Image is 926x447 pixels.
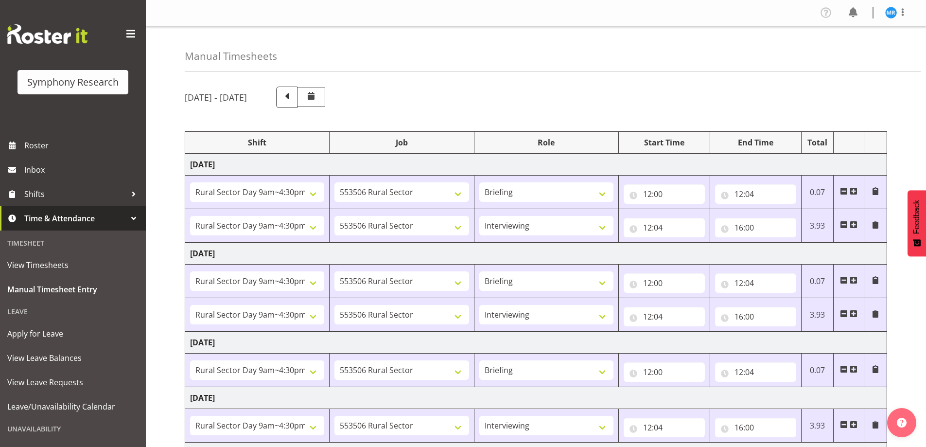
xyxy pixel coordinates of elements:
div: Leave [2,302,143,322]
img: michael-robinson11856.jpg [885,7,897,18]
span: View Leave Balances [7,351,139,365]
span: View Timesheets [7,258,139,272]
div: Job [334,137,469,148]
input: Click to select... [624,418,705,437]
input: Click to select... [715,307,796,326]
div: End Time [715,137,796,148]
input: Click to select... [715,362,796,382]
span: Roster [24,138,141,153]
div: Total [806,137,829,148]
div: Start Time [624,137,705,148]
span: Inbox [24,162,141,177]
a: Manual Timesheet Entry [2,277,143,302]
td: [DATE] [185,154,887,176]
span: Leave/Unavailability Calendar [7,399,139,414]
a: View Timesheets [2,253,143,277]
input: Click to select... [624,307,705,326]
span: Manual Timesheet Entry [7,282,139,297]
button: Feedback - Show survey [908,190,926,256]
a: Apply for Leave [2,322,143,346]
td: [DATE] [185,387,887,409]
input: Click to select... [624,218,705,237]
td: 3.93 [801,298,834,332]
input: Click to select... [624,184,705,204]
td: 3.93 [801,209,834,243]
a: View Leave Requests [2,370,143,394]
input: Click to select... [624,362,705,382]
input: Click to select... [715,218,796,237]
td: 3.93 [801,409,834,443]
div: Unavailability [2,419,143,439]
span: Apply for Leave [7,326,139,341]
span: Time & Attendance [24,211,126,226]
input: Click to select... [624,273,705,293]
a: View Leave Balances [2,346,143,370]
td: [DATE] [185,243,887,265]
div: Role [479,137,613,148]
span: Feedback [912,200,921,234]
div: Symphony Research [27,75,119,89]
span: Shifts [24,187,126,201]
h5: [DATE] - [DATE] [185,92,247,103]
div: Shift [190,137,324,148]
img: help-xxl-2.png [897,418,907,428]
td: [DATE] [185,332,887,354]
td: 0.07 [801,354,834,387]
img: Rosterit website logo [7,24,87,44]
input: Click to select... [715,273,796,293]
a: Leave/Unavailability Calendar [2,394,143,419]
h4: Manual Timesheets [185,51,277,62]
td: 0.07 [801,176,834,209]
div: Timesheet [2,233,143,253]
span: View Leave Requests [7,375,139,390]
td: 0.07 [801,265,834,298]
input: Click to select... [715,418,796,437]
input: Click to select... [715,184,796,204]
